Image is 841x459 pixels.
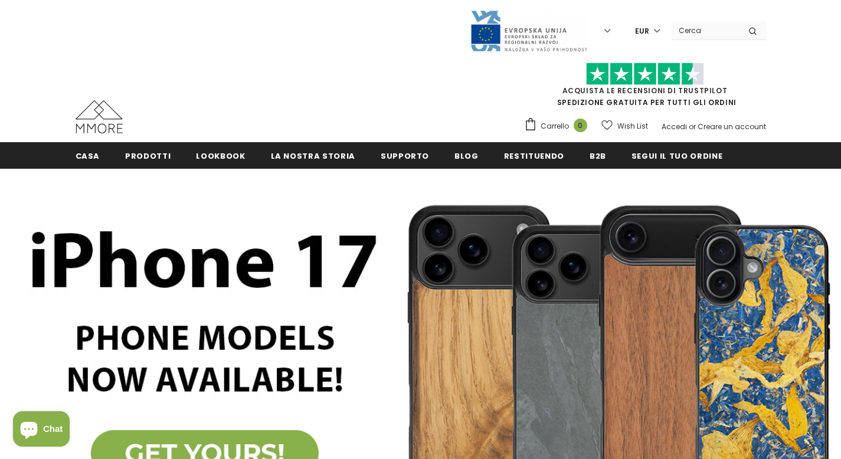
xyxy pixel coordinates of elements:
input: Search Site [672,22,739,39]
span: Blog [454,150,479,162]
span: Restituendo [504,150,564,162]
a: Creare un account [698,122,766,132]
span: Wish List [617,120,648,132]
span: Segui il tuo ordine [631,150,722,162]
a: Casa [76,142,100,169]
img: Casi MMORE [76,100,123,133]
span: Casa [76,150,100,162]
span: B2B [590,150,606,162]
a: Prodotti [125,142,171,169]
img: Javni Razpis [470,9,588,53]
span: La nostra storia [271,150,355,162]
a: B2B [590,142,606,169]
span: or [689,122,696,132]
span: Lookbook [196,150,245,162]
span: Carrello [541,120,569,132]
span: supporto [381,150,429,162]
a: La nostra storia [271,142,355,169]
span: 0 [574,119,587,132]
a: Lookbook [196,142,245,169]
a: Acquista le recensioni di TrustPilot [562,86,728,96]
a: Accedi [662,122,687,132]
inbox-online-store-chat: Shopify online store chat [9,411,73,450]
a: Restituendo [504,142,564,169]
a: Blog [454,142,479,169]
span: EUR [635,25,649,37]
img: Fidati di Pilot Stars [586,63,704,86]
span: Prodotti [125,150,171,162]
a: Carrello 0 [524,117,593,135]
a: Segui il tuo ordine [631,142,722,169]
a: supporto [381,142,429,169]
a: Javni Razpis [470,25,588,35]
span: SPEDIZIONE GRATUITA PER TUTTI GLI ORDINI [524,68,766,107]
a: Wish List [601,116,648,136]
